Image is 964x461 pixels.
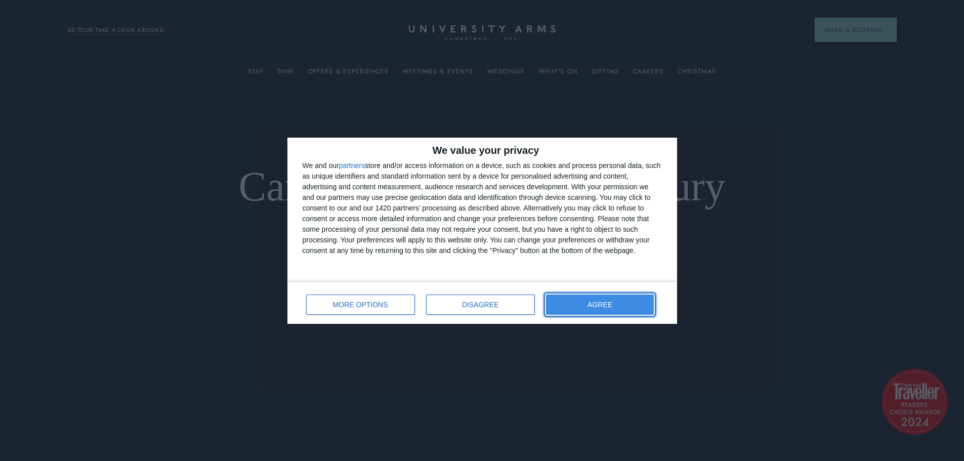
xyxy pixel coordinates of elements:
div: We and our store and/or access information on a device, such as cookies and process personal data... [303,160,662,256]
button: AGREE [546,295,654,315]
div: qc-cmp2-ui [287,138,677,324]
span: AGREE [588,301,612,308]
button: DISAGREE [426,295,535,315]
span: MORE OPTIONS [333,301,388,308]
button: MORE OPTIONS [306,295,415,315]
h2: We value your privacy [303,145,662,155]
button: partners [339,162,365,169]
span: DISAGREE [462,301,498,308]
